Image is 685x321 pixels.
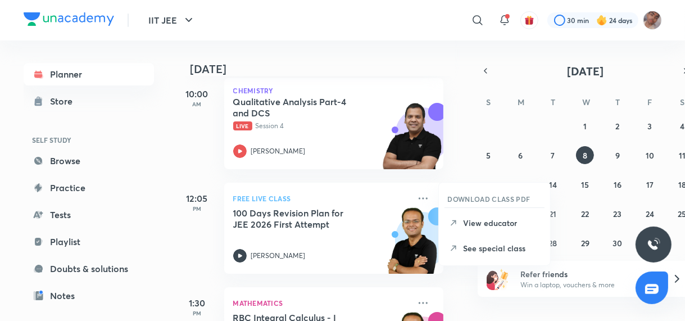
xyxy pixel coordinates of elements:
button: October 9, 2025 [609,146,627,164]
abbr: October 10, 2025 [646,150,654,161]
abbr: October 8, 2025 [583,150,587,161]
abbr: Sunday [486,97,491,107]
img: unacademy [382,207,443,285]
h5: 100 Days Revision Plan for JEE 2026 First Attempt [233,207,373,230]
a: Tests [24,204,154,226]
img: streak [596,15,607,26]
h5: 12:05 [175,192,220,205]
span: [DATE] [567,64,604,79]
p: See special class [464,242,541,254]
h6: Refer friends [520,268,659,280]
abbr: October 16, 2025 [614,179,622,190]
button: October 3, 2025 [641,117,659,135]
abbr: Saturday [680,97,684,107]
p: Chemistry [233,87,434,94]
abbr: October 13, 2025 [517,179,525,190]
abbr: October 12, 2025 [485,179,492,190]
span: Live [233,121,252,130]
button: October 2, 2025 [609,117,627,135]
img: avatar [524,15,534,25]
button: October 23, 2025 [609,205,627,223]
abbr: October 21, 2025 [550,209,557,219]
button: October 16, 2025 [609,175,627,193]
h4: [DATE] [190,62,455,76]
abbr: October 23, 2025 [613,209,622,219]
button: October 22, 2025 [576,205,594,223]
abbr: October 2, 2025 [615,121,619,132]
button: October 7, 2025 [544,146,562,164]
abbr: October 1, 2025 [583,121,587,132]
button: October 28, 2025 [544,234,562,252]
button: October 30, 2025 [609,234,627,252]
abbr: Thursday [615,97,620,107]
button: October 13, 2025 [512,175,530,193]
abbr: October 28, 2025 [549,238,557,248]
abbr: Wednesday [582,97,590,107]
abbr: October 3, 2025 [647,121,652,132]
button: October 1, 2025 [576,117,594,135]
button: [DATE] [493,63,678,79]
abbr: October 29, 2025 [581,238,589,248]
abbr: October 9, 2025 [615,150,620,161]
p: Mathematics [233,296,410,310]
img: ttu [647,238,660,251]
abbr: October 5, 2025 [486,150,491,161]
abbr: October 4, 2025 [680,121,684,132]
button: October 12, 2025 [479,175,497,193]
a: Playlist [24,230,154,253]
p: PM [175,310,220,317]
p: Session 4 [233,121,410,131]
h6: DOWNLOAD CLASS PDF [448,194,530,204]
abbr: October 15, 2025 [581,179,589,190]
img: unacademy [382,103,443,180]
abbr: October 7, 2025 [551,150,555,161]
button: October 6, 2025 [512,146,530,164]
abbr: Tuesday [551,97,555,107]
button: October 29, 2025 [576,234,594,252]
p: [PERSON_NAME] [251,251,306,261]
p: PM [175,205,220,212]
button: avatar [520,11,538,29]
button: October 5, 2025 [479,146,497,164]
button: October 15, 2025 [576,175,594,193]
abbr: October 17, 2025 [646,179,654,190]
img: Company Logo [24,12,114,26]
abbr: October 22, 2025 [581,209,589,219]
h5: Qualitative Analysis Part-4 and DCS [233,96,373,119]
button: October 21, 2025 [544,205,562,223]
abbr: Monday [518,97,525,107]
a: Doubts & solutions [24,257,154,280]
p: Win a laptop, vouchers & more [520,280,659,290]
a: Practice [24,177,154,199]
a: Store [24,90,154,112]
p: FREE LIVE CLASS [233,192,410,205]
a: Notes [24,284,154,307]
a: Company Logo [24,12,114,29]
abbr: October 6, 2025 [519,150,523,161]
div: Store [51,94,80,108]
button: October 24, 2025 [641,205,659,223]
abbr: October 30, 2025 [613,238,622,248]
img: Rahul 2026 [643,11,662,30]
button: October 8, 2025 [576,146,594,164]
a: Planner [24,63,154,85]
button: October 10, 2025 [641,146,659,164]
abbr: October 24, 2025 [646,209,654,219]
button: IIT JEE [142,9,202,31]
abbr: October 14, 2025 [549,179,557,190]
abbr: Friday [647,97,652,107]
h5: 1:30 [175,296,220,310]
img: referral [487,268,509,290]
h5: 10:00 [175,87,220,101]
button: October 14, 2025 [544,175,562,193]
p: [PERSON_NAME] [251,146,306,156]
p: View educator [464,217,541,229]
h6: SELF STUDY [24,130,154,150]
button: October 17, 2025 [641,175,659,193]
a: Browse [24,150,154,172]
p: AM [175,101,220,107]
